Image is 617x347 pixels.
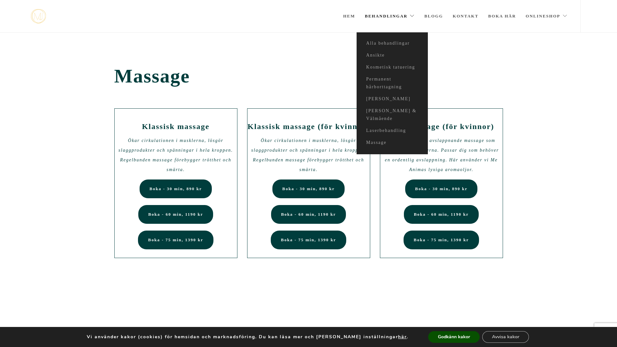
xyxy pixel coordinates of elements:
a: [PERSON_NAME] [357,93,428,105]
span: Klassisk massage [142,122,210,131]
span: SPA-massage (för kvinnor) [388,122,494,131]
a: Boka - 30 min, 890 kr [140,179,212,198]
span: Boka - 30 min, 890 kr [150,186,202,191]
img: mjstudio [31,9,46,24]
a: [PERSON_NAME] & Välmående [357,105,428,125]
span: Boka - 30 min, 890 kr [415,186,468,191]
a: Kosmetisk tatuering [357,61,428,73]
a: Boka - 60 min, 1190 kr [271,205,346,224]
span: Boka - 75 min, 1390 kr [281,237,336,242]
em: Ökar cirkulationen i musklerna, lösgör slaggprodukter och spänningar i hela kroppen. Regelbunden ... [251,138,366,172]
a: mjstudio mjstudio mjstudio [31,9,46,24]
a: Permanent hårborttagning [357,73,428,93]
a: Boka - 30 min, 890 kr [405,179,478,198]
span: Klassisk massage (för kvinnor) [247,122,369,131]
a: Boka - 60 min, 1190 kr [138,205,213,224]
a: Massage [357,137,428,149]
span: Boka - 75 min, 1390 kr [148,237,203,242]
span: Boka - 75 min, 1390 kr [414,237,469,242]
a: Boka - 30 min, 890 kr [272,179,345,198]
p: Vi använder kakor (cookies) för hemsidan och marknadsföring. Du kan läsa mer och [PERSON_NAME] in... [87,334,408,340]
a: Boka - 75 min, 1390 kr [271,231,346,249]
span: Boka - 60 min, 1190 kr [148,212,203,217]
span: Massage [114,65,503,87]
a: Boka - 75 min, 1390 kr [138,231,213,249]
button: Godkänn kakor [428,331,480,343]
button: här [398,334,407,340]
span: Boka - 60 min, 1190 kr [281,212,336,217]
a: Ansikte [357,49,428,61]
a: Boka - 75 min, 1390 kr [404,231,479,249]
em: En lugnande och avslappnande massage som mjukar upp musklerna. Passar dig som behöver en ordentli... [384,138,499,172]
span: Boka - 60 min, 1190 kr [414,212,469,217]
em: Ökar cirkulationen i musklerna, lösgör slaggprodukter och spänningar i hela kroppen. Regelbunden ... [119,138,233,172]
a: Laserbehandling [357,125,428,137]
a: Boka - 60 min, 1190 kr [404,205,479,224]
button: Avvisa kakor [482,331,529,343]
a: Alla behandlingar [357,38,428,49]
span: Boka - 30 min, 890 kr [282,186,335,191]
